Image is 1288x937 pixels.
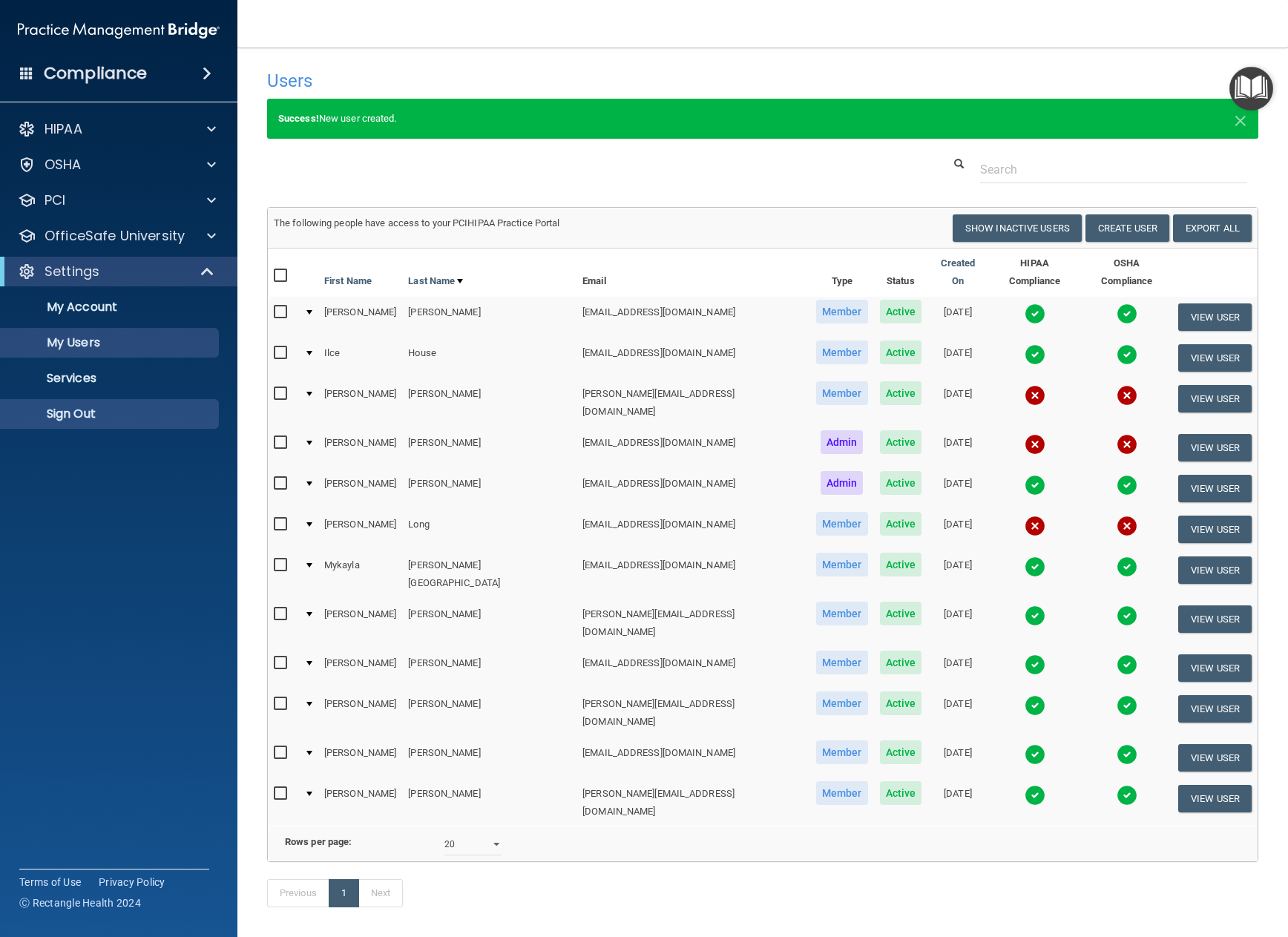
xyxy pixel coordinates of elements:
[880,430,922,454] span: Active
[1117,475,1137,496] img: tick.e7d51cea.svg
[1117,785,1137,806] img: tick.e7d51cea.svg
[402,688,576,737] td: [PERSON_NAME]
[99,875,165,890] a: Privacy Policy
[933,254,982,290] a: Created On
[1117,303,1137,324] img: tick.e7d51cea.svg
[402,550,576,599] td: [PERSON_NAME][GEOGRAPHIC_DATA]
[576,778,810,826] td: [PERSON_NAME][EMAIL_ADDRESS][DOMAIN_NAME]
[318,550,402,599] td: Mykayla
[10,371,212,386] p: Services
[1234,104,1247,134] span: ×
[19,875,81,890] a: Terms of Use
[1085,214,1169,242] button: Create User
[927,427,988,468] td: [DATE]
[880,381,922,405] span: Active
[1025,654,1045,675] img: tick.e7d51cea.svg
[1178,695,1252,723] button: View User
[880,691,922,715] span: Active
[880,781,922,805] span: Active
[1117,605,1137,626] img: tick.e7d51cea.svg
[18,16,220,45] img: PMB logo
[45,227,185,245] p: OfficeSafe University
[1173,214,1252,242] a: Export All
[880,341,922,364] span: Active
[10,300,212,315] p: My Account
[880,471,922,495] span: Active
[576,599,810,648] td: [PERSON_NAME][EMAIL_ADDRESS][DOMAIN_NAME]
[318,688,402,737] td: [PERSON_NAME]
[10,407,212,421] p: Sign Out
[880,651,922,674] span: Active
[402,778,576,826] td: [PERSON_NAME]
[927,599,988,648] td: [DATE]
[1178,303,1252,331] button: View User
[402,648,576,688] td: [PERSON_NAME]
[880,512,922,536] span: Active
[324,272,372,290] a: First Name
[318,599,402,648] td: [PERSON_NAME]
[285,836,352,847] b: Rows per page:
[576,427,810,468] td: [EMAIL_ADDRESS][DOMAIN_NAME]
[927,338,988,378] td: [DATE]
[267,879,329,907] a: Previous
[1234,110,1247,128] button: Close
[318,468,402,509] td: [PERSON_NAME]
[821,471,864,495] span: Admin
[45,191,65,209] p: PCI
[1117,556,1137,577] img: tick.e7d51cea.svg
[1178,654,1252,682] button: View User
[1025,695,1045,716] img: tick.e7d51cea.svg
[402,737,576,778] td: [PERSON_NAME]
[19,895,141,910] span: Ⓒ Rectangle Health 2024
[329,879,359,907] a: 1
[318,427,402,468] td: [PERSON_NAME]
[576,688,810,737] td: [PERSON_NAME][EMAIL_ADDRESS][DOMAIN_NAME]
[1025,744,1045,765] img: tick.e7d51cea.svg
[816,300,868,323] span: Member
[1025,605,1045,626] img: tick.e7d51cea.svg
[274,217,560,229] span: The following people have access to your PCIHIPAA Practice Portal
[45,156,82,174] p: OSHA
[267,71,836,91] h4: Users
[816,341,868,364] span: Member
[1025,344,1045,365] img: tick.e7d51cea.svg
[1117,434,1137,455] img: cross.ca9f0e7f.svg
[1025,785,1045,806] img: tick.e7d51cea.svg
[18,227,216,245] a: OfficeSafe University
[576,648,810,688] td: [EMAIL_ADDRESS][DOMAIN_NAME]
[358,879,403,907] a: Next
[874,249,928,297] th: Status
[45,263,99,280] p: Settings
[810,249,874,297] th: Type
[1117,695,1137,716] img: tick.e7d51cea.svg
[1025,475,1045,496] img: tick.e7d51cea.svg
[318,378,402,427] td: [PERSON_NAME]
[18,191,216,209] a: PCI
[318,778,402,826] td: [PERSON_NAME]
[318,648,402,688] td: [PERSON_NAME]
[880,740,922,764] span: Active
[318,338,402,378] td: Ilce
[576,737,810,778] td: [EMAIL_ADDRESS][DOMAIN_NAME]
[1178,605,1252,633] button: View User
[816,602,868,625] span: Member
[402,297,576,338] td: [PERSON_NAME]
[18,120,216,138] a: HIPAA
[402,427,576,468] td: [PERSON_NAME]
[1025,434,1045,455] img: cross.ca9f0e7f.svg
[816,781,868,805] span: Member
[1117,385,1137,406] img: cross.ca9f0e7f.svg
[816,651,868,674] span: Member
[402,599,576,648] td: [PERSON_NAME]
[1178,344,1252,372] button: View User
[1081,249,1172,297] th: OSHA Compliance
[927,509,988,550] td: [DATE]
[1178,744,1252,772] button: View User
[267,99,1258,139] div: New user created.
[1025,303,1045,324] img: tick.e7d51cea.svg
[1178,556,1252,584] button: View User
[816,691,868,715] span: Member
[402,468,576,509] td: [PERSON_NAME]
[408,272,463,290] a: Last Name
[1178,385,1252,412] button: View User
